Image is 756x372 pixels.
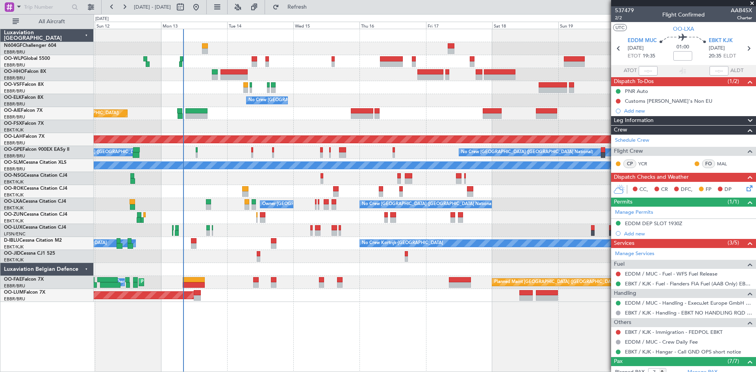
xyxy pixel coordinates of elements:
[20,19,83,24] span: All Aircraft
[731,15,752,21] span: Charter
[614,77,654,86] span: Dispatch To-Dos
[625,280,752,287] a: EBKT / KJK - Fuel - Flanders FIA Fuel (AAB Only) EBKT / KJK
[4,153,25,159] a: EBBR/BRU
[676,43,689,51] span: 01:00
[4,121,22,126] span: OO-FSX
[614,318,631,327] span: Others
[615,15,634,21] span: 2/2
[709,37,733,45] span: EBKT KJK
[4,95,43,100] a: OO-ELKFalcon 8X
[4,231,26,237] a: LFSN/ENC
[728,198,739,206] span: (1/1)
[717,160,735,167] a: MAL
[4,127,24,133] a: EBKT/KJK
[4,43,22,48] span: N604GF
[4,160,23,165] span: OO-SLM
[702,159,715,168] div: FO
[4,56,50,61] a: OO-WLPGlobal 5500
[4,160,67,165] a: OO-SLMCessna Citation XLS
[4,147,22,152] span: OO-GPE
[248,94,380,106] div: No Crew [GEOGRAPHIC_DATA] ([GEOGRAPHIC_DATA] National)
[673,25,694,33] span: OO-LXA
[4,244,24,250] a: EBKT/KJK
[161,22,227,29] div: Mon 13
[4,257,24,263] a: EBKT/KJK
[624,67,637,75] span: ATOT
[95,16,109,22] div: [DATE]
[4,95,22,100] span: OO-ELK
[625,220,682,227] div: EDDM DEP SLOT 1930Z
[624,230,752,237] div: Add new
[134,4,171,11] span: [DATE] - [DATE]
[4,173,67,178] a: OO-NSGCessna Citation CJ4
[728,357,739,365] span: (7/7)
[4,108,21,113] span: OO-AIE
[4,296,25,302] a: EBBR/BRU
[4,186,67,191] a: OO-ROKCessna Citation CJ4
[281,4,314,10] span: Refresh
[4,101,25,107] a: EBBR/BRU
[709,44,725,52] span: [DATE]
[4,225,66,230] a: OO-LUXCessna Citation CJ4
[614,289,636,298] span: Handling
[4,277,22,282] span: OO-FAE
[4,238,19,243] span: D-IBLU
[615,6,634,15] span: 537479
[362,237,443,249] div: No Crew Kortrijk-[GEOGRAPHIC_DATA]
[614,147,643,156] span: Flight Crew
[269,1,316,13] button: Refresh
[614,173,689,182] span: Dispatch Checks and Weather
[614,357,623,366] span: Pax
[614,116,654,125] span: Leg Information
[492,22,558,29] div: Sat 18
[24,1,69,13] input: Trip Number
[9,15,85,28] button: All Aircraft
[731,6,752,15] span: AAB45X
[4,199,22,204] span: OO-LXA
[4,69,24,74] span: OO-HHO
[615,250,654,258] a: Manage Services
[262,198,369,210] div: Owner [GEOGRAPHIC_DATA]-[GEOGRAPHIC_DATA]
[359,22,426,29] div: Thu 16
[728,77,739,85] span: (1/2)
[614,198,632,207] span: Permits
[728,239,739,247] span: (3/5)
[661,186,668,194] span: CR
[4,218,24,224] a: EBKT/KJK
[461,146,593,158] div: No Crew [GEOGRAPHIC_DATA] ([GEOGRAPHIC_DATA] National)
[4,173,24,178] span: OO-NSG
[4,290,45,295] a: OO-LUMFalcon 7X
[730,67,743,75] span: ALDT
[4,121,44,126] a: OO-FSXFalcon 7X
[4,75,25,81] a: EBBR/BRU
[4,49,25,55] a: EBBR/BRU
[4,212,24,217] span: OO-ZUN
[625,329,723,335] a: EBKT / KJK - Immigration - FEDPOL EBKT
[4,166,25,172] a: EBBR/BRU
[31,146,163,158] div: No Crew [GEOGRAPHIC_DATA] ([GEOGRAPHIC_DATA] National)
[615,137,649,144] a: Schedule Crew
[4,205,24,211] a: EBKT/KJK
[4,199,66,204] a: OO-LXACessna Citation CJ4
[4,88,25,94] a: EBBR/BRU
[4,43,56,48] a: N604GFChallenger 604
[614,260,624,269] span: Fuel
[4,62,25,68] a: EBBR/BRU
[4,134,23,139] span: OO-LAH
[4,212,67,217] a: OO-ZUNCessna Citation CJ4
[4,290,24,295] span: OO-LUM
[643,52,655,60] span: 19:35
[426,22,492,29] div: Fri 17
[4,56,23,61] span: OO-WLP
[4,186,24,191] span: OO-ROK
[614,239,634,248] span: Services
[4,192,24,198] a: EBKT/KJK
[4,108,43,113] a: OO-AIEFalcon 7X
[4,251,20,256] span: OO-JID
[4,82,22,87] span: OO-VSF
[638,160,656,167] a: YCR
[624,107,752,114] div: Add new
[709,52,721,60] span: 20:35
[625,348,741,355] a: EBKT / KJK - Hangar - Call GND OPS short notice
[4,69,46,74] a: OO-HHOFalcon 8X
